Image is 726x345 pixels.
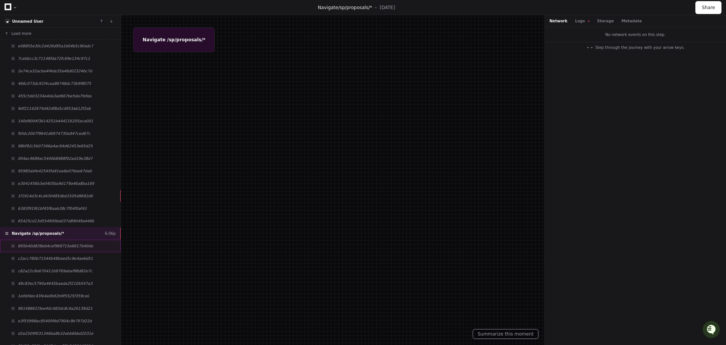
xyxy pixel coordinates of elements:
[11,31,31,36] span: Load more
[18,131,90,136] span: fbfdc2067f9641d6974730a947ced67c
[545,27,726,42] div: No network events on this step.
[105,231,116,236] div: 6:06p
[18,193,93,199] span: 1f1914d3c4cd430485dbd1505d9692d0
[53,79,92,85] a: Powered byPylon
[26,56,124,64] div: Start new chat
[18,218,94,224] span: 65425cd13d554900ba037d89049a446b
[621,18,642,24] button: Metadata
[18,268,92,274] span: c82a22c8e670411b9769abaf98d82e7c
[597,18,614,24] button: Storage
[5,19,10,24] img: 1.svg
[380,5,395,11] p: [DATE]
[18,256,93,261] span: c2acc780b71544b48beed5c9e4ae6d51
[575,18,589,24] button: Logs
[549,18,568,24] button: Network
[18,156,93,161] span: 004ac4689ac5440b8988f02ad19e38d7
[18,318,92,324] span: e3f55998ac8540f49d7904c9b797d22d
[318,5,338,10] span: Navigate
[129,59,138,68] button: Start new chat
[695,1,721,14] button: Share
[18,168,92,174] span: 95985abfe42545fa81ea6e076ae67da0
[18,293,89,299] span: 1e0bfdec43fe4a0b92b9f5525f359ca0
[18,118,93,124] span: 140d9004f3b14251b444216205aca001
[8,8,23,23] img: PlayerZero
[18,206,87,211] span: 6383f91f61bf45f6aab38c7f04f0af43
[18,106,91,111] span: 9df21142674d42df8e5cd953ab12f2eb
[12,19,43,23] a: Unnamed User
[338,5,372,10] span: /sp/proposals/*
[12,231,64,236] span: Navigate /sp/proposals/*
[18,143,93,149] span: 98bf92c5b07346a4ac64d62453e65d25
[75,80,92,85] span: Pylon
[18,68,92,74] span: 2e74ca32acba4f4da35a46d02324bc7d
[18,306,92,311] span: 96148861f3ee40c483dc8c9a26139d23
[8,30,138,42] div: Welcome
[18,81,91,86] span: 466c073dc91f4caa86748dc73b9f8075
[18,181,94,186] span: e3041456b3e0405ba9d179a46a8ba169
[18,281,93,286] span: 48c83ec5790a4645baada2f210b547a3
[18,93,92,99] span: 455c5dd3234a4da3ad667be5da7fefed
[702,320,722,340] iframe: Open customer support
[18,56,90,61] span: 7cebbcc3c71148fda72fc69e134c97c2
[18,43,93,49] span: e08855e30c2d426d95a1b04b5c90adc7
[18,331,93,336] span: d2e2509f031346ba8b32ebb6bbd2031e
[595,45,684,50] span: Step through the journey with your arrow keys.
[26,64,96,70] div: We're available if you need us!
[18,243,93,249] span: 895b40d838eb4cef969715a6617b40dd
[473,329,538,339] button: Summarize this moment
[8,56,21,70] img: 1756235613930-3d25f9e4-fa56-45dd-b3ad-e072dfbd1548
